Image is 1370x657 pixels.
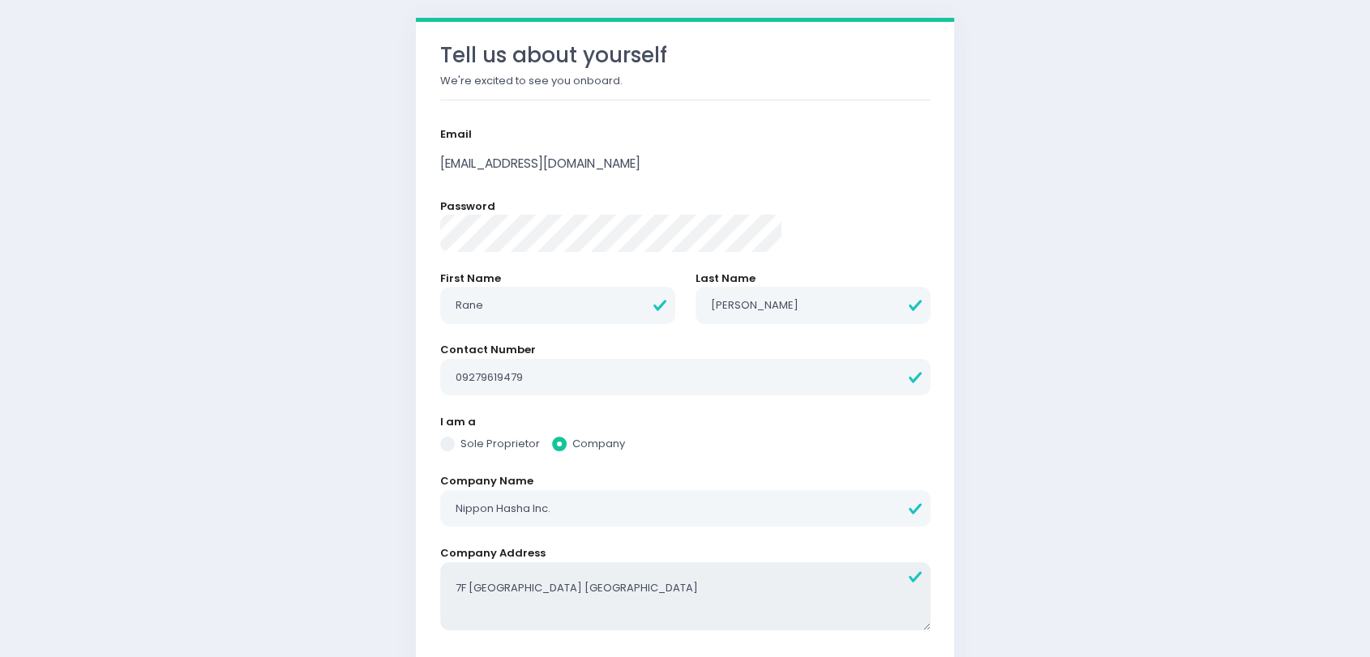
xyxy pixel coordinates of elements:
[440,287,675,324] input: First Name
[696,287,931,324] input: Last Name
[440,198,495,215] label: Password
[440,271,501,287] label: First Name
[552,436,625,452] label: Company
[440,73,931,89] p: We're excited to see you onboard.
[440,436,540,452] label: Sole Proprietor
[440,545,546,561] label: Company Address
[696,271,756,287] label: Last Name
[440,43,931,68] h3: Tell us about yourself
[440,342,536,358] label: Contact Number
[440,359,931,396] input: Contact Number
[440,414,476,430] label: I am a
[440,562,931,631] textarea: 7F [GEOGRAPHIC_DATA] [GEOGRAPHIC_DATA]
[440,490,931,527] input: Company Name
[440,126,472,143] label: Email
[440,473,533,489] label: Company Name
